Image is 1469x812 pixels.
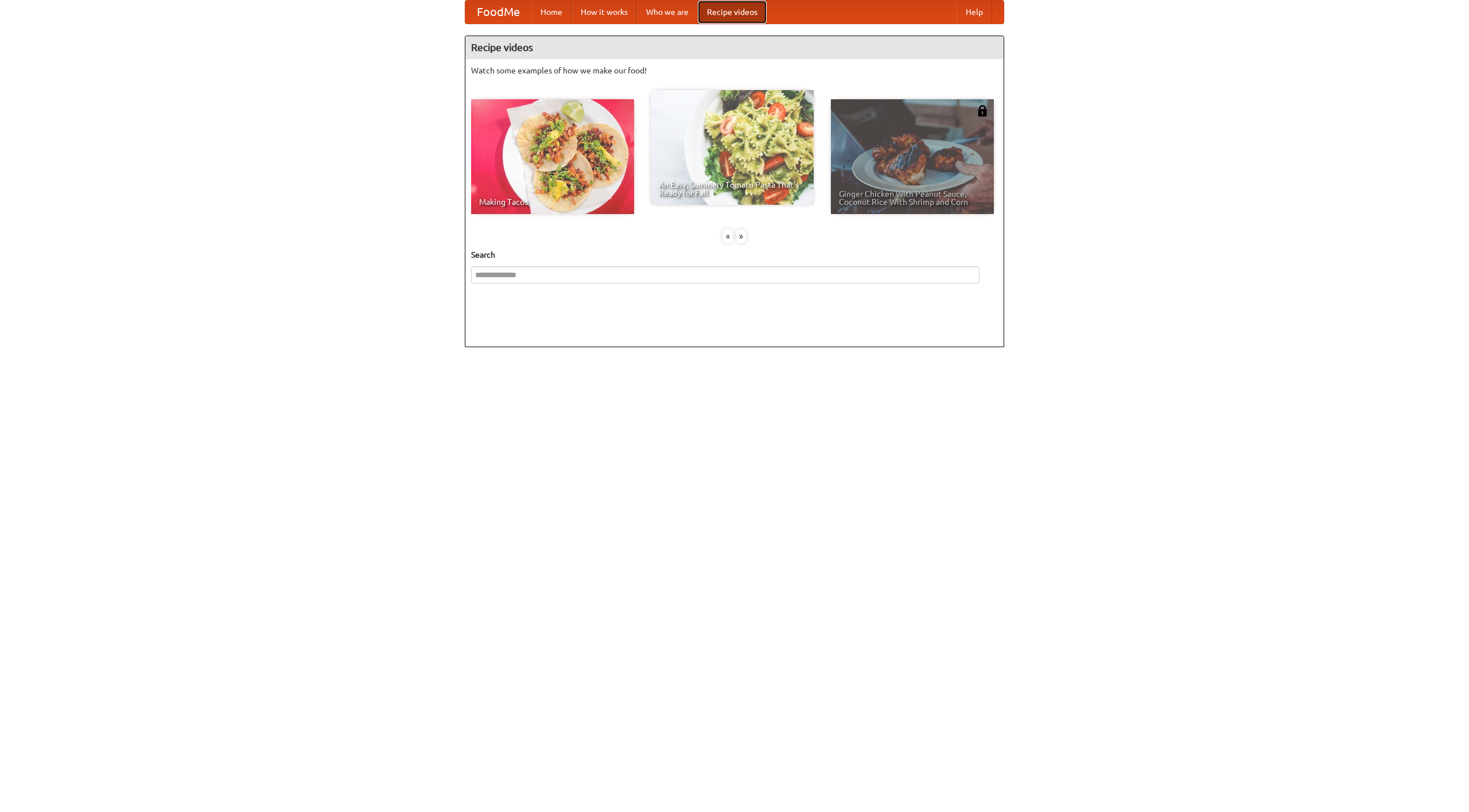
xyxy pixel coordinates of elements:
span: Making Tacos [479,198,626,206]
a: An Easy, Summery Tomato Pasta That's Ready for Fall [651,90,814,205]
div: » [736,229,747,243]
div: « [722,229,733,243]
span: An Easy, Summery Tomato Pasta That's Ready for Fall [659,181,806,197]
h4: Recipe videos [465,36,1004,59]
a: FoodMe [465,1,531,24]
a: Help [957,1,992,24]
a: Recipe videos [698,1,767,24]
img: 483408.png [977,105,988,116]
a: Who we are [637,1,698,24]
a: How it works [572,1,637,24]
a: Home [531,1,572,24]
h5: Search [471,249,998,261]
a: Making Tacos [471,99,634,214]
p: Watch some examples of how we make our food! [471,65,998,76]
